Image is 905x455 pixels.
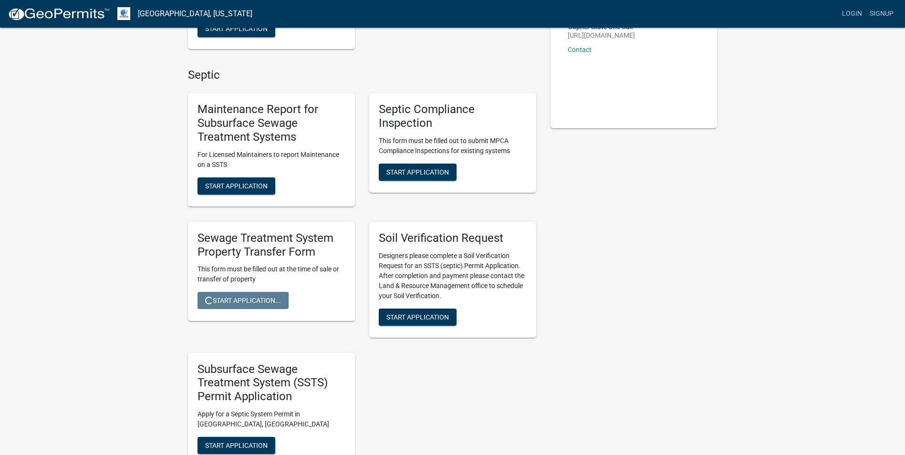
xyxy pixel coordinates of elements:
p: Designers please complete a Soil Verification Request for an SSTS (septic) Permit Application. Af... [379,251,527,301]
h5: Sewage Treatment System Property Transfer Form [198,231,345,259]
button: Start Application [198,177,275,195]
span: Start Application [205,441,268,449]
p: This form must be filled out to submit MPCA Compliance Inspections for existing systems [379,136,527,156]
span: Start Application [205,24,268,32]
a: Signup [866,5,897,23]
p: Gopher State One Call [568,23,635,30]
p: This form must be filled out at the time of sale or transfer of property [198,264,345,284]
button: Start Application [198,437,275,454]
p: For Licensed Maintainers to report Maintenance on a SSTS [198,150,345,170]
span: Start Application [386,168,449,176]
h4: Septic [188,68,536,82]
span: Start Application... [205,297,281,304]
p: Apply for a Septic System Permit in [GEOGRAPHIC_DATA], [GEOGRAPHIC_DATA] [198,409,345,429]
h5: Soil Verification Request [379,231,527,245]
h5: Subsurface Sewage Treatment System (SSTS) Permit Application [198,362,345,403]
span: Start Application [386,313,449,321]
a: Login [838,5,866,23]
img: Otter Tail County, Minnesota [117,7,130,20]
button: Start Application... [198,292,289,309]
h5: Maintenance Report for Subsurface Sewage Treatment Systems [198,103,345,144]
h5: Septic Compliance Inspection [379,103,527,130]
button: Start Application [379,164,457,181]
button: Start Application [198,20,275,37]
a: Contact [568,46,592,53]
span: Start Application [205,182,268,189]
button: Start Application [379,309,457,326]
a: [GEOGRAPHIC_DATA], [US_STATE] [138,6,252,22]
p: [URL][DOMAIN_NAME] [568,32,635,39]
